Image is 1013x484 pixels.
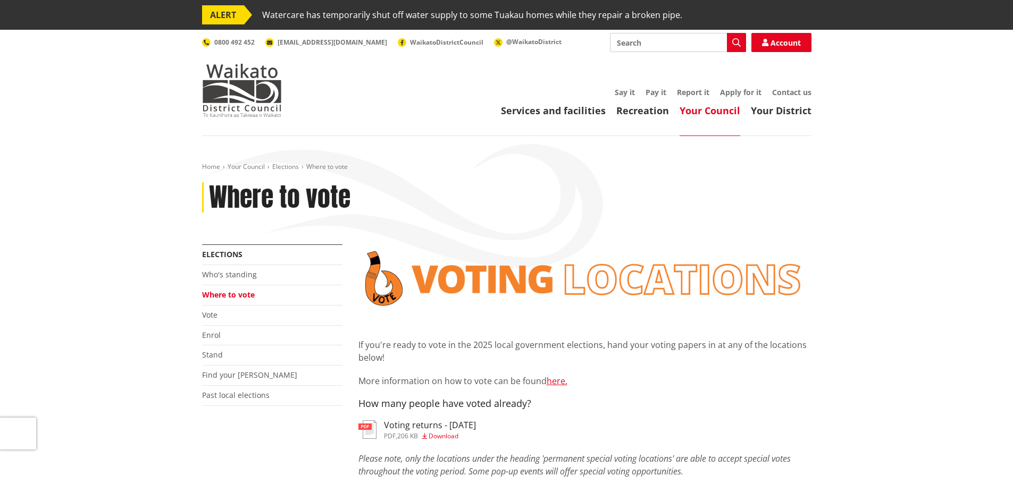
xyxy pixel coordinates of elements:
span: Where to vote [306,162,348,171]
a: Pay it [646,87,666,97]
a: WaikatoDistrictCouncil [398,38,483,47]
h3: Voting returns - [DATE] [384,420,476,430]
a: Voting returns - [DATE] pdf,206 KB Download [358,420,476,439]
img: voting locations banner [358,244,811,312]
a: Say it [615,87,635,97]
a: Vote [202,310,217,320]
span: @WaikatoDistrict [506,37,562,46]
a: @WaikatoDistrict [494,37,562,46]
a: Services and facilities [501,104,606,117]
a: Elections [202,249,242,259]
img: document-pdf.svg [358,420,376,439]
span: Watercare has temporarily shut off water supply to some Tuakau homes while they repair a broken p... [262,5,682,24]
a: Recreation [616,104,669,117]
img: Waikato District Council - Te Kaunihera aa Takiwaa o Waikato [202,64,282,117]
p: More information on how to vote can be found [358,375,811,387]
a: Account [751,33,811,52]
a: Find your [PERSON_NAME] [202,370,297,380]
a: Contact us [772,87,811,97]
span: Download [429,431,458,440]
a: Apply for it [720,87,761,97]
a: Elections [272,162,299,171]
input: Search input [610,33,746,52]
a: Your Council [680,104,740,117]
a: 0800 492 452 [202,38,255,47]
nav: breadcrumb [202,163,811,172]
em: Please note, only the locations under the heading 'permanent special voting locations' are able t... [358,453,791,477]
a: Home [202,162,220,171]
a: Your District [751,104,811,117]
p: If you're ready to vote in the 2025 local government elections, hand your voting papers in at any... [358,338,811,364]
a: here. [547,375,567,387]
div: , [384,433,476,439]
span: 206 KB [397,431,418,440]
a: Report it [677,87,709,97]
span: WaikatoDistrictCouncil [410,38,483,47]
h1: Where to vote [209,182,350,213]
a: [EMAIL_ADDRESS][DOMAIN_NAME] [265,38,387,47]
span: 0800 492 452 [214,38,255,47]
a: Stand [202,350,223,360]
span: [EMAIL_ADDRESS][DOMAIN_NAME] [278,38,387,47]
a: Your Council [228,162,265,171]
a: Enrol [202,330,221,340]
span: pdf [384,431,396,440]
h4: How many people have voted already? [358,398,811,410]
a: Who's standing [202,269,257,279]
a: Where to vote [202,290,255,300]
a: Past local elections [202,390,270,400]
span: ALERT [202,5,244,24]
